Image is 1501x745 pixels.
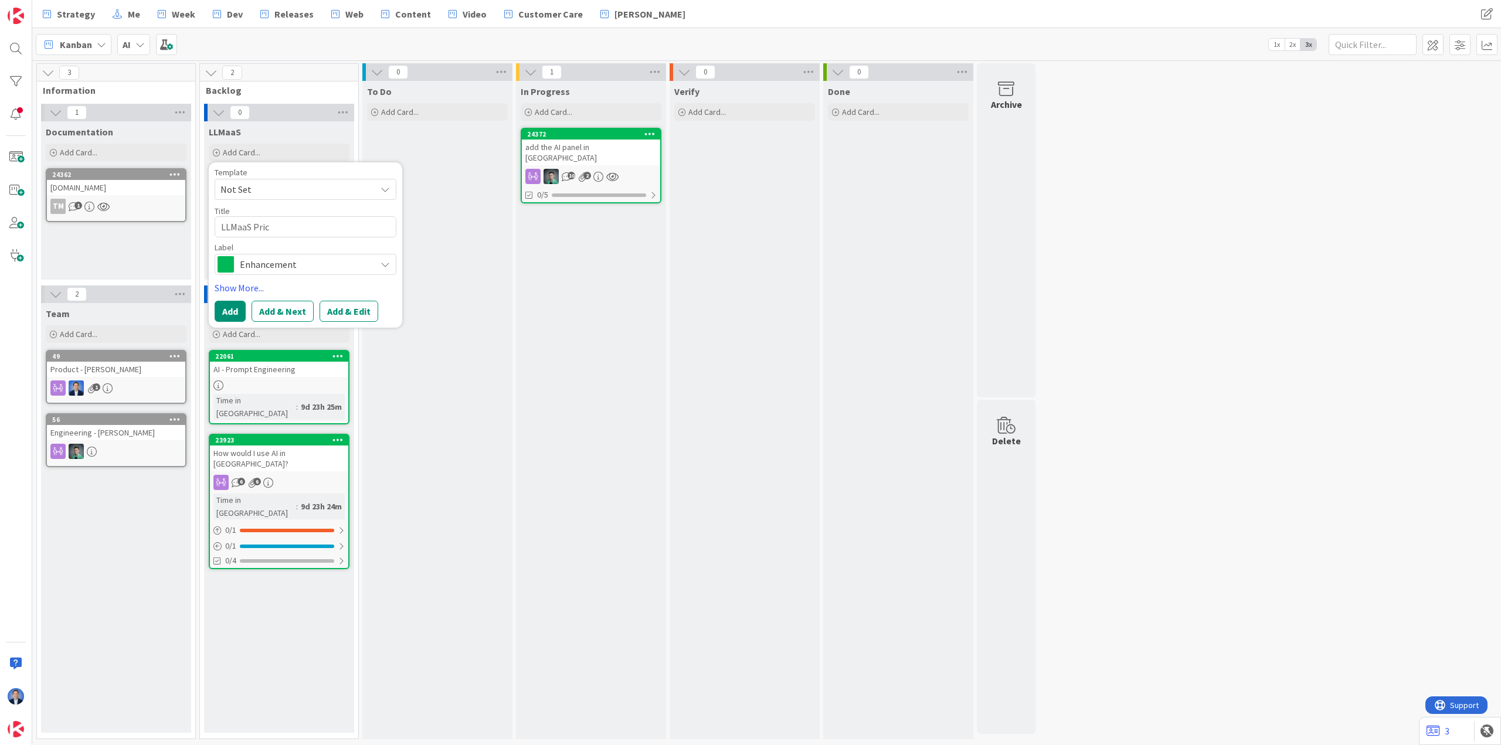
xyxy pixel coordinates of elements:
[47,414,185,425] div: 56
[93,383,100,391] span: 1
[47,351,185,377] div: 49Product - [PERSON_NAME]
[463,7,487,21] span: Video
[213,494,296,519] div: Time in [GEOGRAPHIC_DATA]
[123,39,131,50] b: AI
[1329,34,1417,55] input: Quick Filter...
[345,7,364,21] span: Web
[47,362,185,377] div: Product - [PERSON_NAME]
[220,182,367,197] span: Not Set
[210,351,348,362] div: 22061
[521,86,570,97] span: In Progress
[695,65,715,79] span: 0
[50,199,66,214] div: TM
[215,168,247,176] span: Template
[46,168,186,222] a: 24362[DOMAIN_NAME]TM
[46,350,186,404] a: 49Product - [PERSON_NAME]DP
[1269,39,1285,50] span: 1x
[206,4,250,25] a: Dev
[1285,39,1300,50] span: 2x
[172,7,195,21] span: Week
[324,4,371,25] a: Web
[230,106,250,120] span: 0
[60,38,92,52] span: Kanban
[842,107,879,117] span: Add Card...
[252,301,314,322] button: Add & Next
[381,107,419,117] span: Add Card...
[849,65,869,79] span: 0
[227,7,243,21] span: Dev
[583,172,591,179] span: 2
[296,500,298,513] span: :
[253,478,261,485] span: 6
[46,413,186,467] a: 56Engineering - [PERSON_NAME]VP
[206,84,344,96] span: Backlog
[60,329,97,339] span: Add Card...
[36,4,102,25] a: Strategy
[367,86,392,97] span: To Do
[518,7,583,21] span: Customer Care
[67,287,87,301] span: 2
[47,425,185,440] div: Engineering - [PERSON_NAME]
[46,308,70,319] span: Team
[209,434,349,569] a: 23923How would I use AI in [GEOGRAPHIC_DATA]?Time in [GEOGRAPHIC_DATA]:9d 23h 24m0/10/10/4
[210,435,348,471] div: 23923How would I use AI in [GEOGRAPHIC_DATA]?
[521,128,661,203] a: 24372add the AI panel in [GEOGRAPHIC_DATA]VP0/5
[151,4,202,25] a: Week
[225,524,236,536] span: 0 / 1
[522,129,660,165] div: 24372add the AI panel in [GEOGRAPHIC_DATA]
[210,351,348,377] div: 22061AI - Prompt Engineering
[74,202,82,209] span: 1
[215,281,396,295] a: Show More...
[222,66,242,80] span: 2
[688,107,726,117] span: Add Card...
[8,688,24,705] img: DP
[47,444,185,459] div: VP
[442,4,494,25] a: Video
[1300,39,1316,50] span: 3x
[274,7,314,21] span: Releases
[522,169,660,184] div: VP
[522,140,660,165] div: add the AI panel in [GEOGRAPHIC_DATA]
[298,400,345,413] div: 9d 23h 25m
[240,256,370,273] span: Enhancement
[8,8,24,24] img: Visit kanbanzone.com
[60,147,97,158] span: Add Card...
[388,65,408,79] span: 0
[59,66,79,80] span: 3
[497,4,590,25] a: Customer Care
[223,147,260,158] span: Add Card...
[52,171,185,179] div: 24362
[296,400,298,413] span: :
[253,4,321,25] a: Releases
[106,4,147,25] a: Me
[43,84,181,96] span: Information
[614,7,685,21] span: [PERSON_NAME]
[47,199,185,214] div: TM
[215,243,233,251] span: Label
[395,7,431,21] span: Content
[527,130,660,138] div: 24372
[57,7,95,21] span: Strategy
[128,7,140,21] span: Me
[47,380,185,396] div: DP
[374,4,438,25] a: Content
[298,500,345,513] div: 9d 23h 24m
[25,2,53,16] span: Support
[225,540,236,552] span: 0 / 1
[215,206,230,216] label: Title
[1427,724,1449,738] a: 3
[69,444,84,459] img: VP
[828,86,850,97] span: Done
[210,435,348,445] div: 23923
[209,350,349,424] a: 22061AI - Prompt EngineeringTime in [GEOGRAPHIC_DATA]:9d 23h 25m
[213,394,296,420] div: Time in [GEOGRAPHIC_DATA]
[537,189,548,201] span: 0/5
[225,555,236,567] span: 0/4
[47,180,185,195] div: [DOMAIN_NAME]
[46,126,113,138] span: Documentation
[223,329,260,339] span: Add Card...
[47,169,185,195] div: 24362[DOMAIN_NAME]
[209,126,241,138] span: LLMaaS
[47,351,185,362] div: 49
[210,539,348,553] div: 0/1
